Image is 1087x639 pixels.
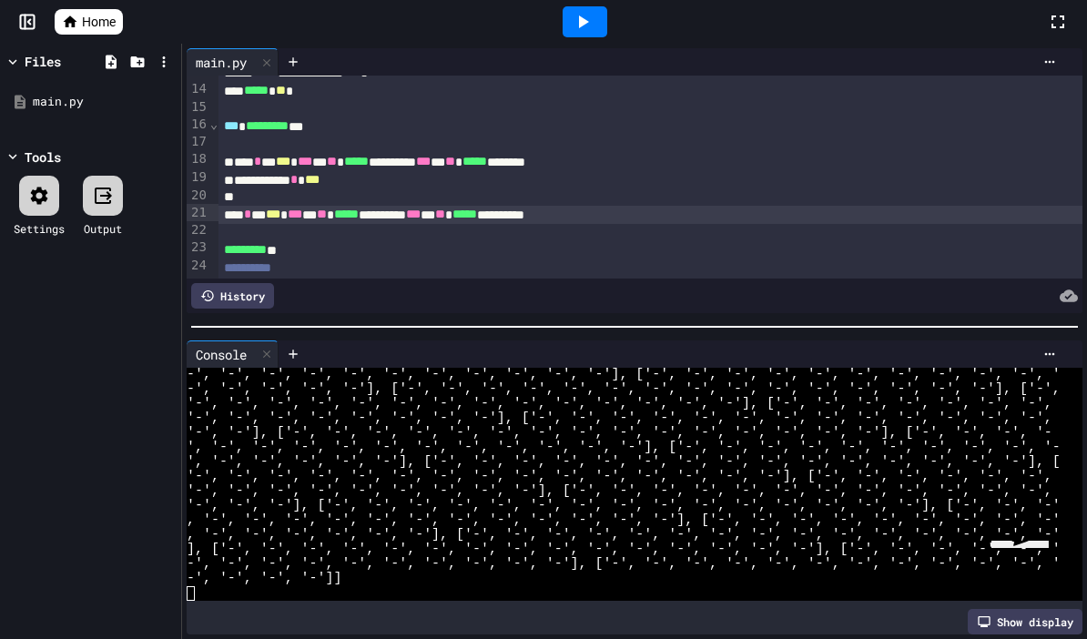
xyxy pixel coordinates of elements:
span: '-', '-', '-'], ['-', '-', '-', '-', '-', '-', '-', '-', '-', '-', '-', '-', '-', '-', '-'], ['-'... [187,499,1061,513]
a: Home [55,9,123,35]
span: -', '-', '-', '-', '-', '-', '-', '-', '-', '-', '-'], ['-', '-', '-', '-', '-', '-', '-', '-', '... [187,368,1061,382]
span: , '-', '-', '-', '-', '-', '-'], ['-', '-', '-', '-', '-', '-', '-', '-', '-', '-', '-', '-', '-'... [187,528,1061,543]
div: 14 [187,80,209,98]
span: '-', '-', '-', '-', '-', '-', '-', '-'], ['-', '-', '-', '-', '-', '-', '-', '-', '-', '-', '-', ... [187,411,1052,426]
div: 15 [187,98,209,116]
div: 23 [187,238,209,257]
div: 21 [187,204,209,222]
span: ', '-', '-', '-', '-', '-'], ['-', '-', '-', '-', '-', '-', '-', '-', '-', '-', '-', '-', '-', '-... [187,455,1061,470]
span: ', '-', '-', '-', '-', '-', '-', '-', '-', '-', '-', '-'], ['-', '-', '-', '-', '-', '-', '-', '-... [187,441,1061,455]
div: Console [187,345,256,364]
div: main.py [187,53,256,72]
div: Tools [25,147,61,167]
div: 16 [187,116,209,134]
span: -', '-', '-', '-', '-', '-', '-', '-', '-', '-'], ['-', '-', '-', '-', '-', '-', '-', '-', '-', '... [187,557,1061,572]
div: Output [84,220,122,237]
span: '-', '-', '-', '-', '-', '-', '-', '-', '-'], ['-', '-', '-', '-', '-', '-', '-', '-', '-', '-', ... [187,484,1052,499]
div: main.py [33,93,175,111]
span: Home [82,13,116,31]
div: 18 [187,150,209,168]
div: Show display [968,609,1082,634]
span: '-', '-'], ['-', '-', '-', '-', '-', '-', '-', '-', '-', '-', '-', '-', '-', '-', '-'], ['-', '-'... [187,426,1052,441]
div: Files [25,52,61,71]
div: 22 [187,221,209,238]
span: '-', '-', '-', '-', '-', '-', '-', '-', '-', '-', '-', '-', '-', '-', '-'], ['-', '-', '-', '-', ... [187,470,1052,484]
iframe: chat widget [984,541,1072,624]
div: main.py [187,48,279,76]
div: 20 [187,187,209,204]
div: Console [187,340,279,368]
div: History [191,283,274,309]
div: 19 [187,168,209,187]
span: ], ['-', '-', '-', '-', '-', '-', '-', '-', '-', '-', '-', '-', '-', '-', '-'], ['-', '-', '-', '... [187,543,1061,557]
span: , '-', '-', '-', '-', '-', '-', '-', '-', '-', '-', '-', '-'], ['-', '-', '-', '-', '-', '-', '-'... [187,513,1061,528]
span: -', '-', '-', '-']] [187,572,341,586]
div: 17 [187,133,209,150]
span: Fold line [209,117,218,131]
div: 24 [187,257,209,275]
div: 25 [187,275,209,293]
span: -', '-', '-', '-', '-'], ['-', '-', '-', '-', '-', '-', '-', '-', '-', '-', '-', '-', '-', '-', '... [187,382,1061,397]
span: '-', '-', '-', '-', '-', '-', '-', '-', '-', '-', '-', '-', '-', '-'], ['-', '-', '-', '-', '-', ... [187,397,1052,411]
div: Settings [14,220,65,237]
